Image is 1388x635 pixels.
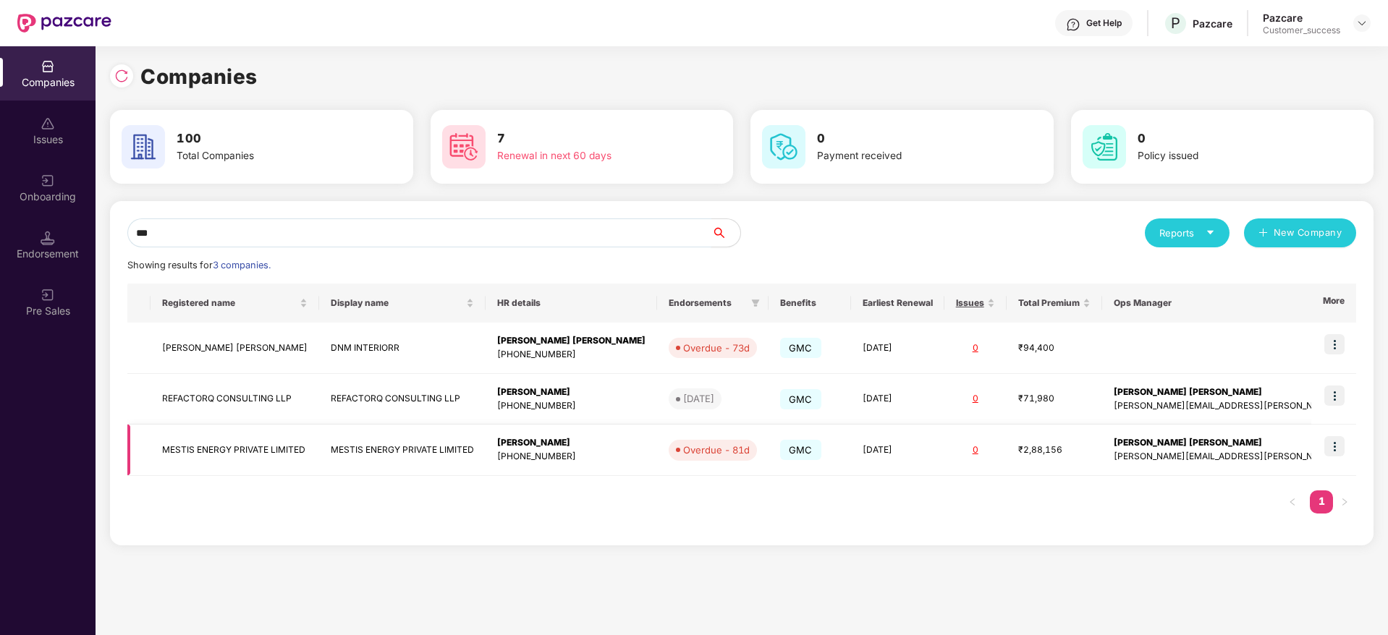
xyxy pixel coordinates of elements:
img: svg+xml;base64,PHN2ZyB3aWR0aD0iMjAiIGhlaWdodD0iMjAiIHZpZXdCb3g9IjAgMCAyMCAyMCIgZmlsbD0ibm9uZSIgeG... [41,174,55,188]
div: Total Companies [177,148,359,164]
button: search [711,218,741,247]
span: filter [751,299,760,307]
div: ₹94,400 [1018,341,1091,355]
button: left [1281,490,1304,513]
img: svg+xml;base64,PHN2ZyB4bWxucz0iaHR0cDovL3d3dy53My5vcmcvMjAwMC9zdmciIHdpZHRoPSI2MCIgaGVpZ2h0PSI2MC... [762,125,805,169]
img: svg+xml;base64,PHN2ZyBpZD0iUmVsb2FkLTMyeDMyIiB4bWxucz0iaHR0cDovL3d3dy53My5vcmcvMjAwMC9zdmciIHdpZH... [114,69,129,83]
span: 3 companies. [213,260,271,270]
span: P [1171,14,1180,32]
span: plus [1258,228,1268,239]
div: [DATE] [683,391,714,406]
span: Showing results for [127,260,271,270]
h3: 0 [817,129,999,148]
th: Registered name [151,284,319,323]
th: Earliest Renewal [851,284,944,323]
td: REFACTORQ CONSULTING LLP [151,374,319,425]
div: 0 [956,341,995,355]
div: ₹71,980 [1018,392,1091,406]
span: left [1288,498,1297,506]
td: REFACTORQ CONSULTING LLP [319,374,486,425]
div: [PHONE_NUMBER] [497,348,646,362]
li: Previous Page [1281,490,1304,513]
div: [PERSON_NAME] [497,436,646,450]
th: Issues [944,284,1007,323]
th: Display name [319,284,486,323]
h1: Companies [140,61,258,93]
button: right [1333,490,1356,513]
th: Total Premium [1007,284,1102,323]
td: MESTIS ENERGY PRIVATE LIMITED [151,425,319,476]
h3: 100 [177,129,359,148]
a: 1 [1310,490,1333,512]
div: [PHONE_NUMBER] [497,450,646,464]
td: DNM INTERIORR [319,323,486,374]
div: Renewal in next 60 days [497,148,680,164]
img: svg+xml;base64,PHN2ZyBpZD0iSXNzdWVzX2Rpc2FibGVkIiB4bWxucz0iaHR0cDovL3d3dy53My5vcmcvMjAwMC9zdmciIH... [41,116,55,131]
span: Display name [331,297,463,309]
img: icon [1324,334,1345,354]
img: icon [1324,385,1345,406]
img: svg+xml;base64,PHN2ZyBpZD0iRHJvcGRvd24tMzJ4MzIiIHhtbG5zPSJodHRwOi8vd3d3LnczLm9yZy8yMDAwL3N2ZyIgd2... [1356,17,1368,29]
div: Reports [1159,226,1215,240]
div: Overdue - 81d [683,443,750,457]
img: svg+xml;base64,PHN2ZyBpZD0iSGVscC0zMngzMiIgeG1sbnM9Imh0dHA6Ly93d3cudzMub3JnLzIwMDAvc3ZnIiB3aWR0aD... [1066,17,1080,32]
td: [PERSON_NAME] [PERSON_NAME] [151,323,319,374]
h3: 7 [497,129,680,148]
li: Next Page [1333,490,1356,513]
div: Pazcare [1263,11,1340,25]
img: svg+xml;base64,PHN2ZyBpZD0iQ29tcGFuaWVzIiB4bWxucz0iaHR0cDovL3d3dy53My5vcmcvMjAwMC9zdmciIHdpZHRoPS... [41,59,55,74]
td: [DATE] [851,425,944,476]
span: Registered name [162,297,297,309]
img: svg+xml;base64,PHN2ZyB3aWR0aD0iMTQuNSIgaGVpZ2h0PSIxNC41IiB2aWV3Qm94PSIwIDAgMTYgMTYiIGZpbGw9Im5vbm... [41,231,55,245]
th: HR details [486,284,657,323]
div: [PHONE_NUMBER] [497,399,646,413]
span: filter [748,294,763,312]
div: Payment received [817,148,999,164]
div: Pazcare [1193,17,1232,30]
img: svg+xml;base64,PHN2ZyB4bWxucz0iaHR0cDovL3d3dy53My5vcmcvMjAwMC9zdmciIHdpZHRoPSI2MCIgaGVpZ2h0PSI2MC... [442,125,486,169]
div: Customer_success [1263,25,1340,36]
button: plusNew Company [1244,218,1356,247]
div: 0 [956,392,995,406]
h3: 0 [1138,129,1320,148]
span: Issues [956,297,984,309]
div: Policy issued [1138,148,1320,164]
td: [DATE] [851,323,944,374]
img: icon [1324,436,1345,456]
span: search [711,227,740,239]
td: MESTIS ENERGY PRIVATE LIMITED [319,425,486,476]
span: caret-down [1206,228,1215,237]
div: Overdue - 73d [683,341,750,355]
div: Get Help [1086,17,1122,29]
span: GMC [780,440,821,460]
th: More [1311,284,1356,323]
th: Benefits [769,284,851,323]
img: svg+xml;base64,PHN2ZyB4bWxucz0iaHR0cDovL3d3dy53My5vcmcvMjAwMC9zdmciIHdpZHRoPSI2MCIgaGVpZ2h0PSI2MC... [1083,125,1126,169]
span: New Company [1274,226,1342,240]
span: Endorsements [669,297,745,309]
span: right [1340,498,1349,506]
img: svg+xml;base64,PHN2ZyB3aWR0aD0iMjAiIGhlaWdodD0iMjAiIHZpZXdCb3g9IjAgMCAyMCAyMCIgZmlsbD0ibm9uZSIgeG... [41,288,55,302]
img: New Pazcare Logo [17,14,111,33]
div: [PERSON_NAME] [497,385,646,399]
div: 0 [956,443,995,457]
div: [PERSON_NAME] [PERSON_NAME] [497,334,646,348]
li: 1 [1310,490,1333,513]
td: [DATE] [851,374,944,425]
img: svg+xml;base64,PHN2ZyB4bWxucz0iaHR0cDovL3d3dy53My5vcmcvMjAwMC9zdmciIHdpZHRoPSI2MCIgaGVpZ2h0PSI2MC... [122,125,165,169]
span: Total Premium [1018,297,1080,309]
span: GMC [780,389,821,409]
span: GMC [780,338,821,358]
div: ₹2,88,156 [1018,443,1091,457]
